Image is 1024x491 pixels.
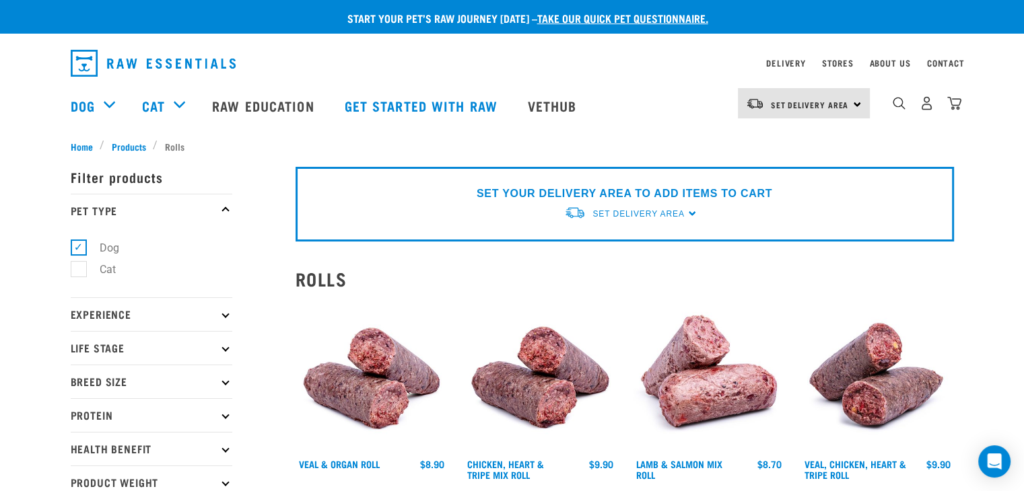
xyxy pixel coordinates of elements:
[71,194,232,227] p: Pet Type
[514,79,594,133] a: Vethub
[927,61,965,65] a: Contact
[71,365,232,398] p: Breed Size
[978,445,1011,478] div: Open Intercom Messenger
[299,461,380,466] a: Veal & Organ Roll
[71,50,236,77] img: Raw Essentials Logo
[564,206,586,220] img: van-moving.png
[112,139,146,153] span: Products
[771,102,849,107] span: Set Delivery Area
[71,297,232,331] p: Experience
[71,139,93,153] span: Home
[926,459,951,469] div: $9.90
[869,61,910,65] a: About Us
[78,261,121,278] label: Cat
[589,459,613,469] div: $9.90
[331,79,514,133] a: Get started with Raw
[537,15,708,21] a: take our quick pet questionnaire.
[633,300,786,453] img: 1261 Lamb Salmon Roll 01
[78,239,125,256] label: Dog
[757,459,782,469] div: $8.70
[805,461,906,477] a: Veal, Chicken, Heart & Tripe Roll
[467,461,544,477] a: Chicken, Heart & Tripe Mix Roll
[71,160,232,194] p: Filter products
[420,459,444,469] div: $8.90
[920,96,934,110] img: user.png
[766,61,805,65] a: Delivery
[822,61,854,65] a: Stores
[142,96,165,116] a: Cat
[801,300,954,453] img: 1263 Chicken Organ Roll 02
[104,139,153,153] a: Products
[199,79,331,133] a: Raw Education
[592,209,684,219] span: Set Delivery Area
[296,268,954,289] h2: Rolls
[296,300,448,453] img: Veal Organ Mix Roll 01
[71,432,232,465] p: Health Benefit
[71,139,954,153] nav: breadcrumbs
[477,186,772,202] p: SET YOUR DELIVERY AREA TO ADD ITEMS TO CART
[71,331,232,365] p: Life Stage
[746,98,764,110] img: van-moving.png
[947,96,961,110] img: home-icon@2x.png
[60,44,965,82] nav: dropdown navigation
[464,300,617,453] img: Chicken Heart Tripe Roll 01
[71,398,232,432] p: Protein
[71,96,95,116] a: Dog
[893,97,906,110] img: home-icon-1@2x.png
[71,139,100,153] a: Home
[636,461,722,477] a: Lamb & Salmon Mix Roll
